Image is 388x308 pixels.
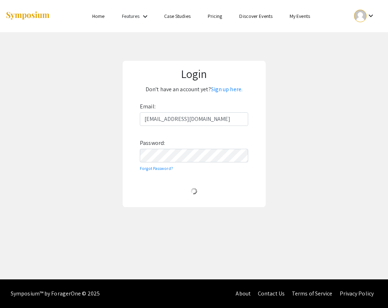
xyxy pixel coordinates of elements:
h1: Login [126,67,261,80]
a: Discover Events [239,13,272,19]
a: About [236,290,251,297]
a: Case Studies [164,13,191,19]
a: Forgot Password? [140,166,173,171]
a: Terms of Service [292,290,333,297]
img: Loading [188,185,200,197]
label: Email: [140,101,156,112]
mat-icon: Expand Features list [141,12,149,21]
a: Pricing [208,13,222,19]
label: Password: [140,137,165,149]
button: Expand account dropdown [347,8,383,24]
a: Privacy Policy [340,290,374,297]
img: Symposium by ForagerOne [5,11,50,21]
a: Home [92,13,104,19]
a: Contact Us [258,290,285,297]
p: Don't have an account yet? [126,84,261,95]
mat-icon: Expand account dropdown [367,11,375,20]
iframe: Chat [5,276,30,303]
a: My Events [290,13,310,19]
a: Features [122,13,140,19]
a: Sign up here. [211,85,242,93]
div: Symposium™ by ForagerOne © 2025 [11,279,100,308]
